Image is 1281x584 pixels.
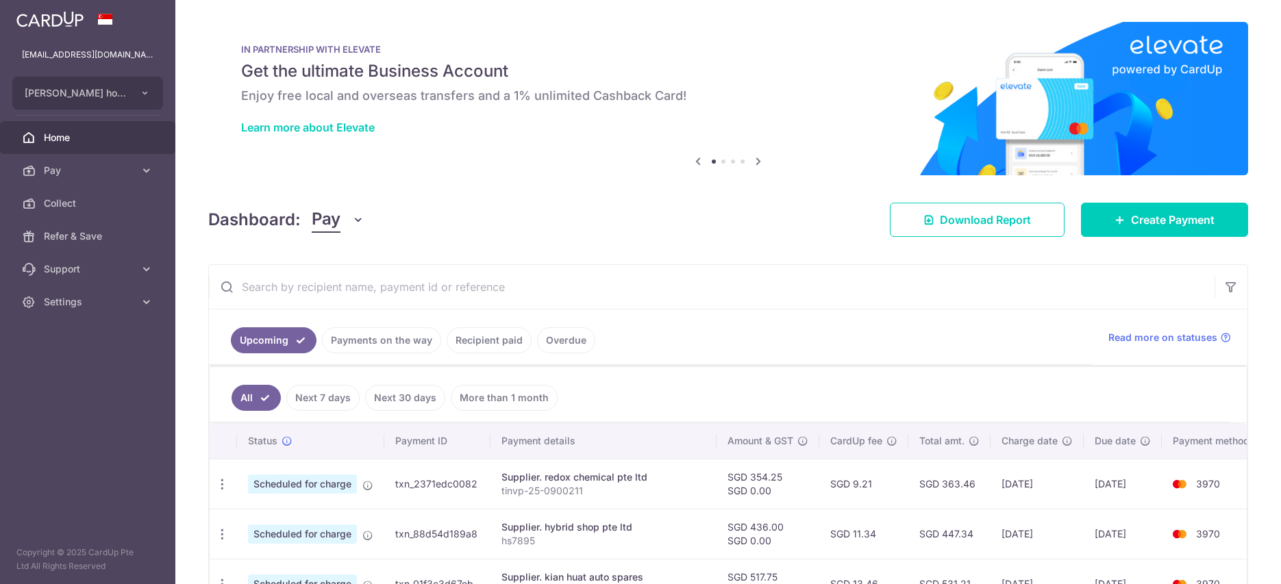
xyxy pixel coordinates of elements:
[1084,459,1162,509] td: [DATE]
[231,327,316,353] a: Upcoming
[384,509,490,559] td: txn_88d54d189a8
[312,207,340,233] span: Pay
[241,88,1215,104] h6: Enjoy free local and overseas transfers and a 1% unlimited Cashback Card!
[241,44,1215,55] p: IN PARTNERSHIP WITH ELEVATE
[991,509,1084,559] td: [DATE]
[248,474,357,494] span: Scheduled for charge
[12,77,163,110] button: [PERSON_NAME] holdings inn bike leasing pte ltd
[447,327,532,353] a: Recipient paid
[537,327,595,353] a: Overdue
[44,295,134,309] span: Settings
[44,229,134,243] span: Refer & Save
[908,509,991,559] td: SGD 447.34
[384,459,490,509] td: txn_2371edc0082
[22,48,153,62] p: [EMAIL_ADDRESS][DOMAIN_NAME]
[44,196,134,210] span: Collect
[322,327,441,353] a: Payments on the way
[717,509,819,559] td: SGD 436.00 SGD 0.00
[490,423,717,459] th: Payment details
[501,570,706,584] div: Supplier. kian huat auto spares
[1084,509,1162,559] td: [DATE]
[1131,212,1215,228] span: Create Payment
[232,385,281,411] a: All
[501,520,706,534] div: Supplier. hybrid shop pte ltd
[1108,331,1217,344] span: Read more on statuses
[1095,434,1136,448] span: Due date
[241,120,375,134] a: Learn more about Elevate
[1166,476,1193,492] img: Bank Card
[248,524,357,544] span: Scheduled for charge
[501,534,706,548] p: hs7895
[208,22,1248,175] img: Renovation banner
[1196,528,1220,539] span: 3970
[908,459,991,509] td: SGD 363.46
[451,385,558,411] a: More than 1 month
[44,164,134,177] span: Pay
[1196,478,1220,490] span: 3970
[501,484,706,498] p: tinvp-25-0900211
[991,459,1084,509] td: [DATE]
[717,459,819,509] td: SGD 354.25 SGD 0.00
[1002,434,1058,448] span: Charge date
[248,434,277,448] span: Status
[44,131,134,144] span: Home
[1162,423,1266,459] th: Payment method
[819,459,908,509] td: SGD 9.21
[890,203,1065,237] a: Download Report
[727,434,793,448] span: Amount & GST
[384,423,490,459] th: Payment ID
[819,509,908,559] td: SGD 11.34
[1166,526,1193,542] img: Bank Card
[25,86,126,100] span: [PERSON_NAME] holdings inn bike leasing pte ltd
[209,265,1215,309] input: Search by recipient name, payment id or reference
[940,212,1031,228] span: Download Report
[919,434,965,448] span: Total amt.
[1108,331,1231,344] a: Read more on statuses
[208,207,301,232] h4: Dashboard:
[830,434,882,448] span: CardUp fee
[501,470,706,484] div: Supplier. redox chemical pte ltd
[312,207,364,233] button: Pay
[241,60,1215,82] h5: Get the ultimate Business Account
[44,262,134,276] span: Support
[16,11,84,27] img: CardUp
[1081,203,1248,237] a: Create Payment
[365,385,445,411] a: Next 30 days
[286,385,360,411] a: Next 7 days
